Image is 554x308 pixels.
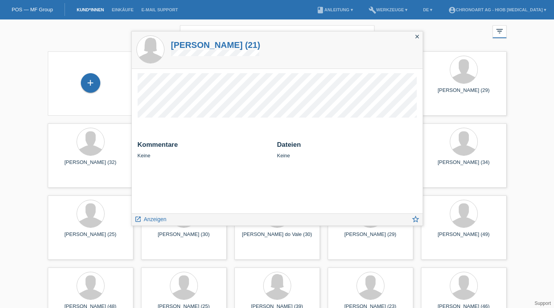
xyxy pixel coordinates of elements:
div: [PERSON_NAME] (49) [427,231,500,244]
input: Suche... [180,25,374,44]
i: build [369,6,376,14]
div: [PERSON_NAME] do Vale (30) [241,231,314,244]
a: Kund*innen [73,7,108,12]
a: star_border [411,216,420,225]
a: Einkäufe [108,7,137,12]
i: star_border [411,215,420,224]
div: [PERSON_NAME] (25) [54,231,127,244]
i: account_circle [448,6,456,14]
i: launch [135,216,142,223]
a: account_circleChronoart AG - Hiob [MEDICAL_DATA] ▾ [444,7,551,12]
div: [PERSON_NAME] (29) [334,231,407,244]
div: [PERSON_NAME] (29) [427,87,500,100]
div: Kund*in hinzufügen [81,76,100,90]
div: Keine [277,141,417,158]
a: E-Mail Support [138,7,182,12]
h2: Dateien [277,141,417,153]
a: buildWerkzeuge ▾ [365,7,412,12]
div: Keine [138,141,271,158]
a: DE ▾ [419,7,436,12]
a: POS — MF Group [12,7,53,12]
div: [PERSON_NAME] (30) [147,231,220,244]
a: bookAnleitung ▾ [313,7,357,12]
i: close [414,33,420,40]
a: [PERSON_NAME] (21) [171,40,260,50]
h2: Kommentare [138,141,271,153]
a: Support [535,301,551,306]
div: [PERSON_NAME] (32) [54,159,127,172]
span: Anzeigen [144,216,166,222]
i: filter_list [495,27,504,35]
i: book [316,6,324,14]
a: launch Anzeigen [135,214,167,224]
div: [PERSON_NAME] (34) [427,159,500,172]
